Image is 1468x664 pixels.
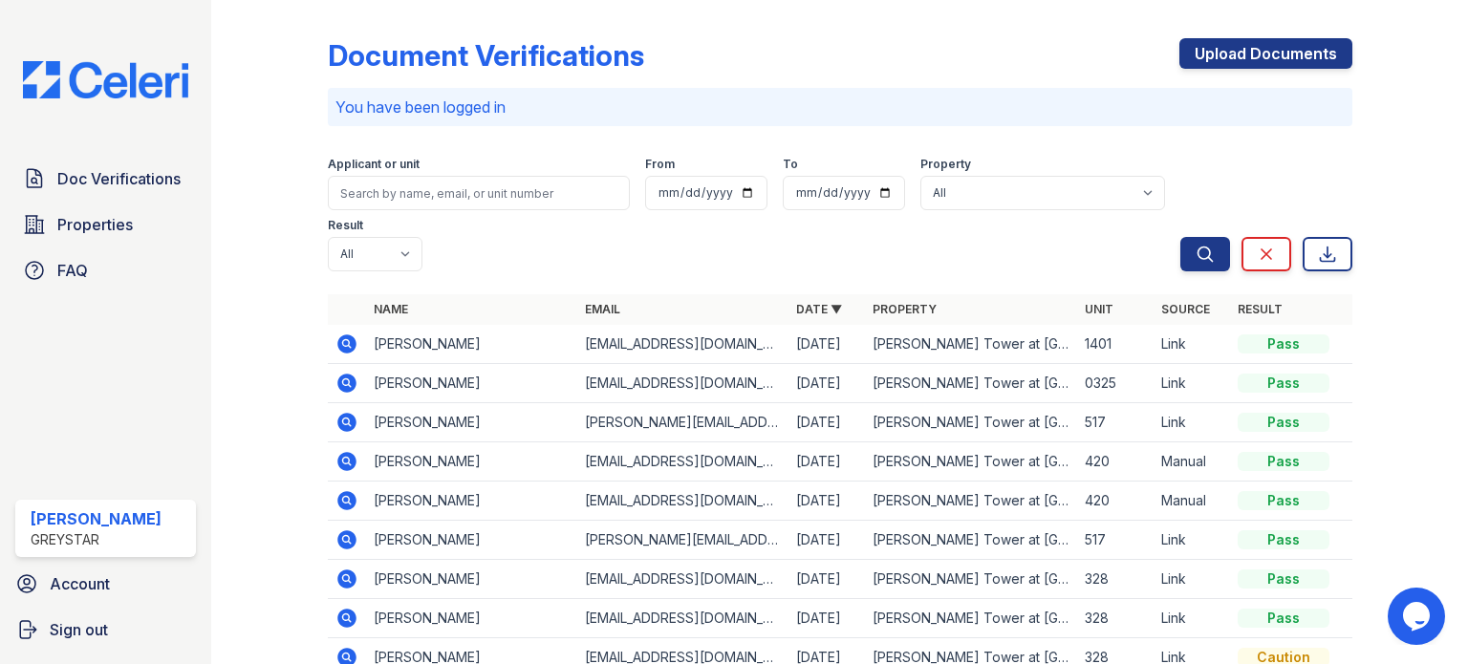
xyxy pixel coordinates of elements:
a: Name [374,302,408,316]
td: 517 [1077,521,1154,560]
td: [PERSON_NAME] [366,482,577,521]
td: Link [1154,560,1230,599]
img: CE_Logo_Blue-a8612792a0a2168367f1c8372b55b34899dd931a85d93a1a3d3e32e68fde9ad4.png [8,61,204,98]
td: 328 [1077,599,1154,638]
a: Unit [1085,302,1113,316]
td: Link [1154,325,1230,364]
div: Pass [1238,452,1329,471]
label: Applicant or unit [328,157,420,172]
td: 1401 [1077,325,1154,364]
td: [PERSON_NAME] Tower at [GEOGRAPHIC_DATA] [865,521,1076,560]
td: Link [1154,599,1230,638]
a: Result [1238,302,1283,316]
td: [PERSON_NAME][EMAIL_ADDRESS][PERSON_NAME][DOMAIN_NAME] [577,403,788,442]
div: Pass [1238,530,1329,549]
td: Link [1154,364,1230,403]
td: Link [1154,521,1230,560]
div: Pass [1238,569,1329,589]
td: [PERSON_NAME] Tower at [GEOGRAPHIC_DATA] [865,364,1076,403]
td: [EMAIL_ADDRESS][DOMAIN_NAME] [577,364,788,403]
p: You have been logged in [335,96,1345,118]
div: Document Verifications [328,38,644,73]
td: 420 [1077,442,1154,482]
label: Property [920,157,971,172]
label: From [645,157,675,172]
div: Pass [1238,609,1329,628]
td: [PERSON_NAME] Tower at [GEOGRAPHIC_DATA] [865,442,1076,482]
div: [PERSON_NAME] [31,507,162,530]
iframe: chat widget [1388,588,1449,645]
td: [DATE] [788,403,865,442]
a: Properties [15,205,196,244]
td: [EMAIL_ADDRESS][DOMAIN_NAME] [577,325,788,364]
td: [PERSON_NAME][EMAIL_ADDRESS][PERSON_NAME][DOMAIN_NAME] [577,521,788,560]
td: [PERSON_NAME] [366,560,577,599]
td: [DATE] [788,599,865,638]
a: Upload Documents [1179,38,1352,69]
td: [PERSON_NAME] [366,599,577,638]
a: FAQ [15,251,196,289]
label: Result [328,218,363,233]
div: Pass [1238,491,1329,510]
td: 0325 [1077,364,1154,403]
div: Pass [1238,374,1329,393]
td: 517 [1077,403,1154,442]
td: [PERSON_NAME] [366,442,577,482]
span: Doc Verifications [57,167,181,190]
td: Link [1154,403,1230,442]
span: Sign out [50,618,108,641]
td: [DATE] [788,442,865,482]
td: [PERSON_NAME] Tower at [GEOGRAPHIC_DATA] [865,325,1076,364]
td: [PERSON_NAME] [366,521,577,560]
a: Email [585,302,620,316]
div: Greystar [31,530,162,549]
label: To [783,157,798,172]
div: Pass [1238,413,1329,432]
td: Manual [1154,442,1230,482]
td: [DATE] [788,521,865,560]
td: [DATE] [788,364,865,403]
td: [PERSON_NAME] Tower at [GEOGRAPHIC_DATA] [865,403,1076,442]
span: FAQ [57,259,88,282]
span: Account [50,572,110,595]
td: 420 [1077,482,1154,521]
a: Date ▼ [796,302,842,316]
td: [EMAIL_ADDRESS][DOMAIN_NAME] [577,599,788,638]
input: Search by name, email, or unit number [328,176,630,210]
td: [DATE] [788,560,865,599]
td: [PERSON_NAME] Tower at [GEOGRAPHIC_DATA] [865,599,1076,638]
td: [PERSON_NAME] [366,403,577,442]
td: 328 [1077,560,1154,599]
span: Properties [57,213,133,236]
a: Doc Verifications [15,160,196,198]
div: Pass [1238,334,1329,353]
a: Source [1161,302,1210,316]
td: Manual [1154,482,1230,521]
td: [PERSON_NAME] [366,364,577,403]
td: [DATE] [788,482,865,521]
td: [EMAIL_ADDRESS][DOMAIN_NAME] [577,560,788,599]
td: [PERSON_NAME] Tower at [GEOGRAPHIC_DATA] [865,560,1076,599]
a: Property [873,302,937,316]
td: [PERSON_NAME] [366,325,577,364]
a: Sign out [8,610,204,649]
td: [EMAIL_ADDRESS][DOMAIN_NAME] [577,442,788,482]
td: [DATE] [788,325,865,364]
td: [EMAIL_ADDRESS][DOMAIN_NAME] [577,482,788,521]
a: Account [8,565,204,603]
td: [PERSON_NAME] Tower at [GEOGRAPHIC_DATA] [865,482,1076,521]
